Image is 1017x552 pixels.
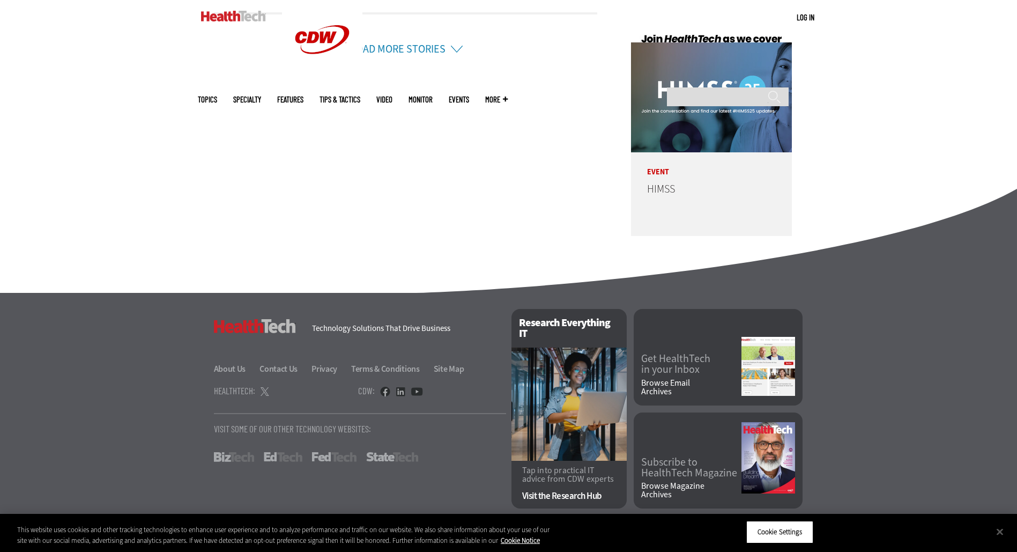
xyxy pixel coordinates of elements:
p: Visit Some Of Our Other Technology Websites: [214,424,506,433]
a: Log in [797,12,814,22]
a: About Us [214,363,258,374]
h4: Technology Solutions That Drive Business [312,325,498,333]
a: EdTech [264,452,302,462]
h4: HealthTech: [214,386,255,395]
h3: HealthTech [214,319,296,333]
p: Event [631,152,792,176]
h4: CDW: [358,386,375,395]
span: Specialty [233,95,261,104]
a: Tips & Tactics [320,95,360,104]
a: Browse EmailArchives [641,379,741,396]
div: User menu [797,12,814,23]
a: Privacy [311,363,350,374]
a: Subscribe toHealthTech Magazine [641,457,741,479]
span: More [485,95,508,104]
a: BizTech [214,452,254,462]
div: This website uses cookies and other tracking technologies to enhance user experience and to analy... [17,525,559,546]
a: Contact Us [259,363,310,374]
span: Topics [198,95,217,104]
a: Events [449,95,469,104]
img: newsletter screenshot [741,337,795,396]
a: Features [277,95,303,104]
img: Fall 2025 Cover [741,422,795,494]
a: HIMSS [647,182,675,196]
a: FedTech [312,452,357,462]
a: MonITor [409,95,433,104]
a: Terms & Conditions [351,363,432,374]
a: StateTech [366,452,418,462]
button: Close [988,520,1012,543]
a: Visit the Research Hub [522,491,616,501]
button: Cookie Settings [746,521,813,543]
a: Video [376,95,392,104]
a: Get HealthTechin your Inbox [641,354,741,375]
h2: Research Everything IT [511,309,627,348]
p: Tap into practical IT advice from CDW experts [522,466,616,483]
a: Site Map [434,363,464,374]
img: HIMSS25 [631,32,792,152]
a: CDW [282,71,362,82]
a: Browse MagazineArchives [641,482,741,499]
a: More information about your privacy [501,536,540,545]
img: Home [201,11,266,21]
